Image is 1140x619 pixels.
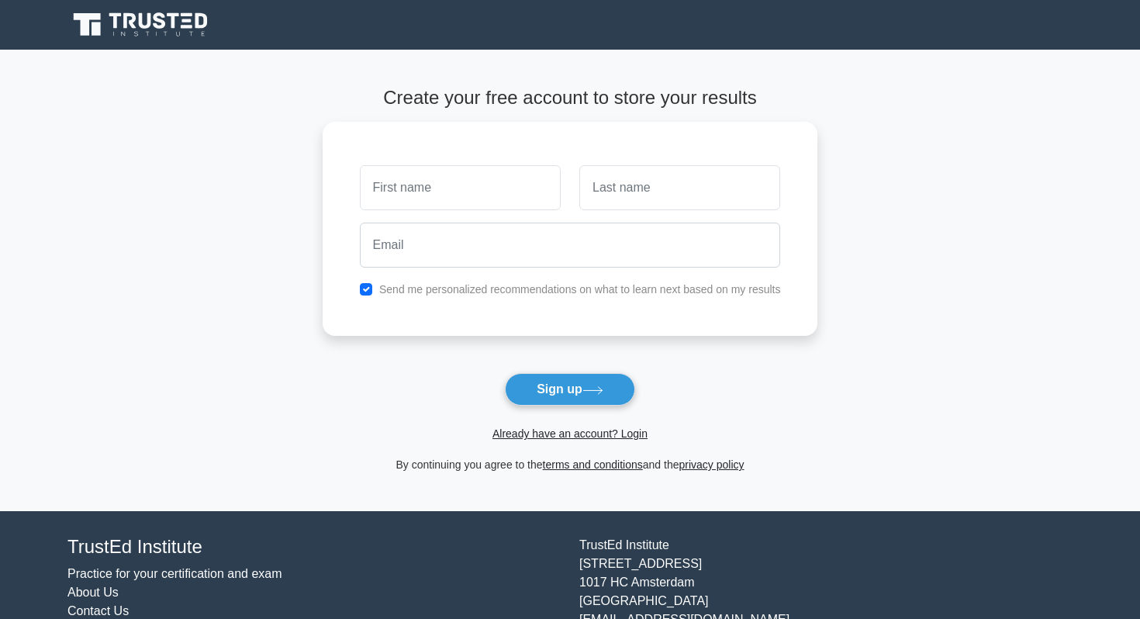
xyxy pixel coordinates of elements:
a: Already have an account? Login [492,427,648,440]
a: privacy policy [679,458,744,471]
div: By continuing you agree to the and the [313,455,827,474]
h4: Create your free account to store your results [323,87,818,109]
button: Sign up [505,373,635,406]
a: Contact Us [67,604,129,617]
h4: TrustEd Institute [67,536,561,558]
a: terms and conditions [543,458,643,471]
a: About Us [67,586,119,599]
label: Send me personalized recommendations on what to learn next based on my results [379,283,781,296]
input: Last name [579,165,780,210]
input: First name [360,165,561,210]
a: Practice for your certification and exam [67,567,282,580]
input: Email [360,223,781,268]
